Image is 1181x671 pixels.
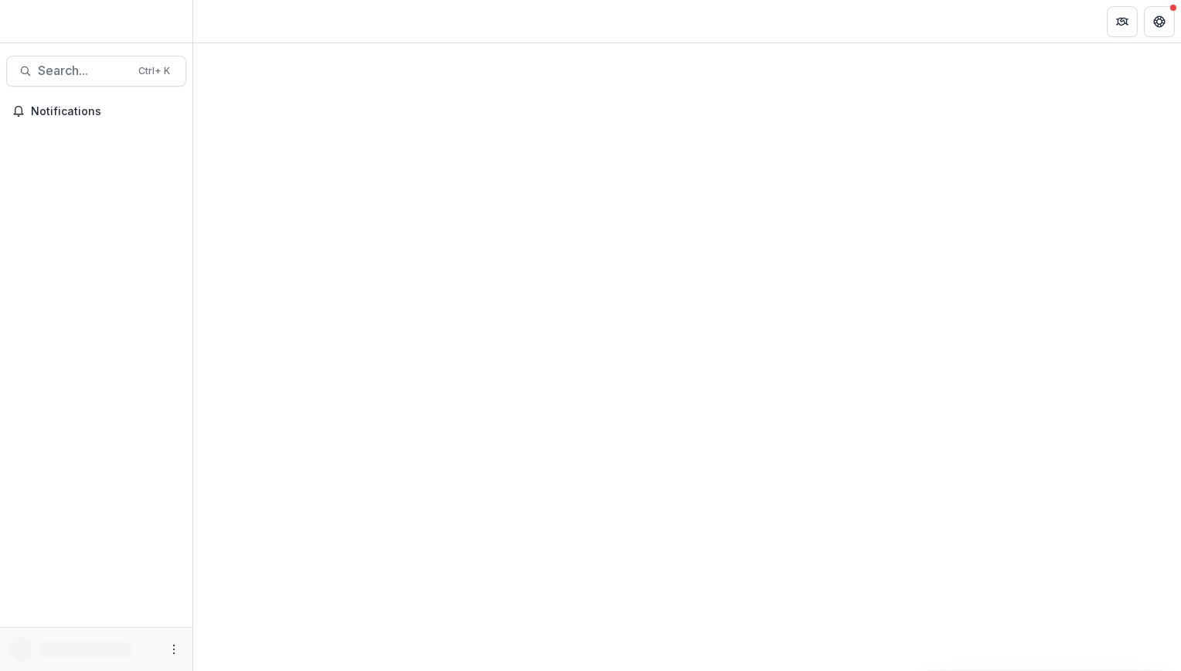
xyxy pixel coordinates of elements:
button: Notifications [6,99,186,124]
nav: breadcrumb [199,10,265,32]
div: Ctrl + K [135,63,173,80]
button: Get Help [1144,6,1175,37]
button: Search... [6,56,186,87]
span: Search... [38,63,129,78]
button: Partners [1107,6,1138,37]
button: More [165,640,183,659]
span: Notifications [31,105,180,118]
